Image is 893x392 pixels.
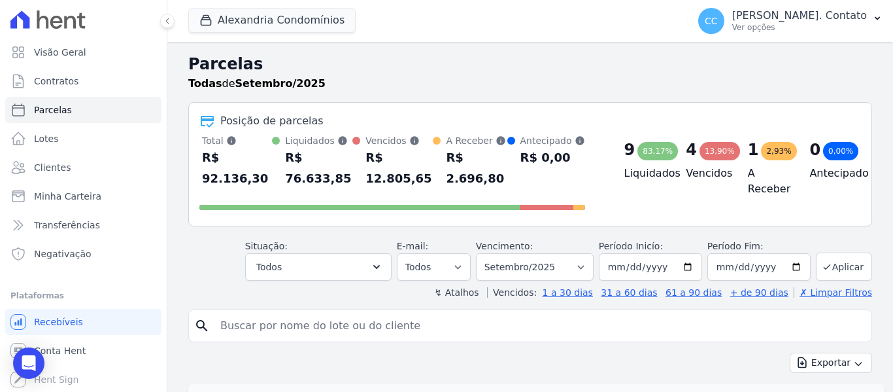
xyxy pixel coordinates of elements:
[434,287,479,298] label: ↯ Atalhos
[202,147,272,189] div: R$ 92.136,30
[194,318,210,334] i: search
[732,9,867,22] p: [PERSON_NAME]. Contato
[624,166,666,181] h4: Liquidados
[220,113,324,129] div: Posição de parcelas
[245,253,392,281] button: Todos
[476,241,533,251] label: Vencimento:
[520,134,585,147] div: Antecipado
[5,241,161,267] a: Negativação
[487,287,537,298] label: Vencidos:
[732,22,867,33] p: Ver opções
[666,287,722,298] a: 61 a 90 dias
[188,8,356,33] button: Alexandria Condomínios
[34,247,92,260] span: Negativação
[256,259,282,275] span: Todos
[5,39,161,65] a: Visão Geral
[446,147,507,189] div: R$ 2.696,80
[188,77,222,90] strong: Todas
[5,212,161,238] a: Transferências
[13,347,44,379] div: Open Intercom Messenger
[688,3,893,39] button: CC [PERSON_NAME]. Contato Ver opções
[5,97,161,123] a: Parcelas
[707,240,811,253] label: Período Fim:
[245,241,288,251] label: Situação:
[637,142,678,160] div: 83,17%
[285,134,352,147] div: Liquidados
[699,142,740,160] div: 13,90%
[748,166,789,197] h4: A Receber
[188,52,872,76] h2: Parcelas
[446,134,507,147] div: A Receber
[748,139,759,160] div: 1
[730,287,788,298] a: + de 90 dias
[705,16,718,26] span: CC
[212,313,866,339] input: Buscar por nome do lote ou do cliente
[34,46,86,59] span: Visão Geral
[34,190,101,203] span: Minha Carteira
[34,315,83,329] span: Recebíveis
[809,139,820,160] div: 0
[520,147,585,168] div: R$ 0,00
[5,183,161,209] a: Minha Carteira
[397,241,429,251] label: E-mail:
[686,166,727,181] h4: Vencidos
[5,126,161,152] a: Lotes
[5,68,161,94] a: Contratos
[816,253,872,281] button: Aplicar
[5,154,161,181] a: Clientes
[365,134,433,147] div: Vencidos
[794,287,872,298] a: ✗ Limpar Filtros
[624,139,635,160] div: 9
[34,75,78,88] span: Contratos
[790,353,872,373] button: Exportar
[34,103,72,116] span: Parcelas
[202,134,272,147] div: Total
[285,147,352,189] div: R$ 76.633,85
[34,132,59,145] span: Lotes
[686,139,697,160] div: 4
[5,338,161,364] a: Conta Hent
[34,344,86,357] span: Conta Hent
[5,309,161,335] a: Recebíveis
[809,166,851,181] h4: Antecipado
[34,161,71,174] span: Clientes
[188,76,326,92] p: de
[365,147,433,189] div: R$ 12.805,65
[34,219,100,232] span: Transferências
[601,287,657,298] a: 31 a 60 dias
[599,241,663,251] label: Período Inicío:
[823,142,858,160] div: 0,00%
[10,288,156,304] div: Plataformas
[761,142,796,160] div: 2,93%
[235,77,326,90] strong: Setembro/2025
[543,287,593,298] a: 1 a 30 dias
